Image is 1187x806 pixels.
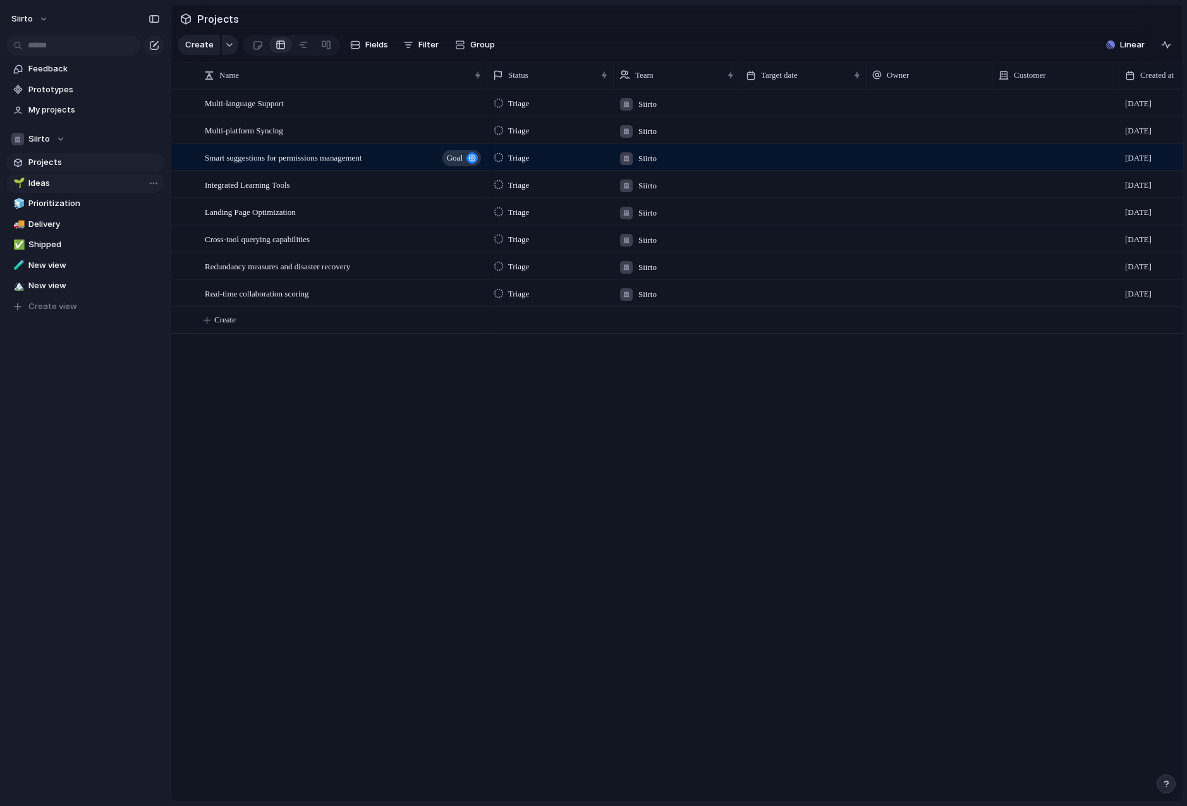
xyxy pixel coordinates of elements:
[508,69,528,82] span: Status
[205,150,362,164] span: Smart suggestions for permissions management
[398,35,444,55] button: Filter
[11,218,24,231] button: 🚚
[1120,39,1145,51] span: Linear
[28,259,160,272] span: New view
[11,259,24,272] button: 🧪
[195,8,241,30] span: Projects
[13,279,22,293] div: 🏔️
[6,59,164,78] a: Feedback
[1125,233,1152,246] span: [DATE]
[205,231,310,246] span: Cross-tool querying capabilities
[508,206,529,219] span: Triage
[635,69,654,82] span: Team
[508,125,529,137] span: Triage
[6,194,164,213] a: 🧊Prioritization
[205,123,283,137] span: Multi-platform Syncing
[11,177,24,190] button: 🌱
[28,104,160,116] span: My projects
[442,150,481,166] button: goal
[13,258,22,272] div: 🧪
[11,197,24,210] button: 🧊
[28,83,160,96] span: Prototypes
[1014,69,1046,82] span: Customer
[638,180,657,192] span: Siirto
[205,204,296,219] span: Landing Page Optimization
[185,39,214,51] span: Create
[178,35,220,55] button: Create
[1125,206,1152,219] span: [DATE]
[28,133,50,145] span: Siirto
[6,153,164,172] a: Projects
[6,130,164,149] button: Siirto
[470,39,495,51] span: Group
[1125,260,1152,273] span: [DATE]
[1125,288,1152,300] span: [DATE]
[6,235,164,254] a: ✅Shipped
[28,238,160,251] span: Shipped
[508,152,529,164] span: Triage
[508,288,529,300] span: Triage
[11,279,24,292] button: 🏔️
[28,63,160,75] span: Feedback
[205,286,309,300] span: Real-time collaboration scoring
[1125,152,1152,164] span: [DATE]
[638,288,657,301] span: Siirto
[13,197,22,211] div: 🧊
[1140,69,1174,82] span: Created at
[13,217,22,231] div: 🚚
[638,98,657,111] span: Siirto
[1125,97,1152,110] span: [DATE]
[205,95,284,110] span: Multi-language Support
[887,69,909,82] span: Owner
[449,35,501,55] button: Group
[6,101,164,119] a: My projects
[6,256,164,275] a: 🧪New view
[205,259,350,273] span: Redundancy measures and disaster recovery
[508,97,529,110] span: Triage
[761,69,798,82] span: Target date
[28,197,160,210] span: Prioritization
[6,215,164,234] a: 🚚Delivery
[638,234,657,247] span: Siirto
[508,260,529,273] span: Triage
[11,238,24,251] button: ✅
[205,177,290,192] span: Integrated Learning Tools
[28,300,77,313] span: Create view
[13,238,22,252] div: ✅
[638,261,657,274] span: Siirto
[1101,35,1150,54] button: Linear
[638,125,657,138] span: Siirto
[345,35,393,55] button: Fields
[28,279,160,292] span: New view
[1125,125,1152,137] span: [DATE]
[6,297,164,316] button: Create view
[508,179,529,192] span: Triage
[6,9,55,29] button: Siirto
[28,156,160,169] span: Projects
[6,276,164,295] a: 🏔️New view
[6,80,164,99] a: Prototypes
[508,233,529,246] span: Triage
[6,174,164,193] a: 🌱Ideas
[28,177,160,190] span: Ideas
[447,149,463,167] span: goal
[219,69,239,82] span: Name
[365,39,388,51] span: Fields
[214,314,236,326] span: Create
[418,39,439,51] span: Filter
[28,218,160,231] span: Delivery
[638,207,657,219] span: Siirto
[1125,179,1152,192] span: [DATE]
[11,13,33,25] span: Siirto
[13,176,22,190] div: 🌱
[638,152,657,165] span: Siirto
